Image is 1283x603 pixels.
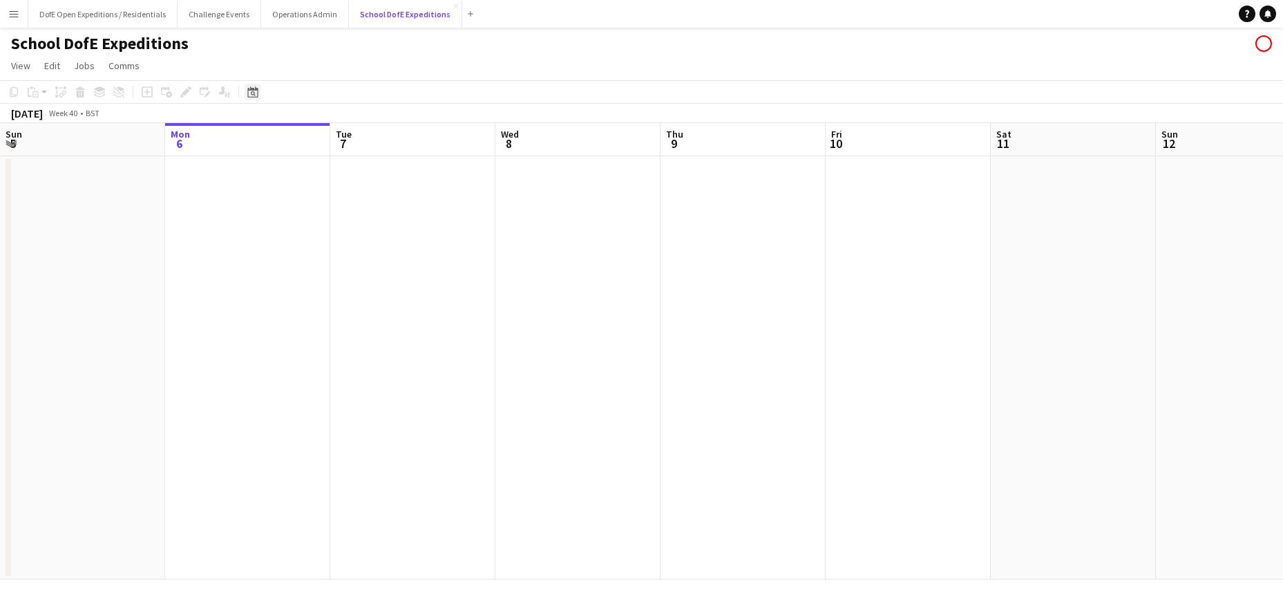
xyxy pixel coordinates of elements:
[829,136,842,151] span: 10
[334,136,352,151] span: 7
[666,128,683,140] span: Thu
[169,136,190,151] span: 6
[6,128,22,140] span: Sun
[68,57,100,75] a: Jobs
[831,128,842,140] span: Fri
[46,108,80,118] span: Week 40
[108,59,140,72] span: Comms
[11,33,189,54] h1: School DofE Expeditions
[3,136,22,151] span: 5
[6,57,36,75] a: View
[44,59,60,72] span: Edit
[501,128,519,140] span: Wed
[994,136,1011,151] span: 11
[996,128,1011,140] span: Sat
[336,128,352,140] span: Tue
[1161,128,1178,140] span: Sun
[499,136,519,151] span: 8
[171,128,190,140] span: Mon
[28,1,178,28] button: DofE Open Expeditions / Residentials
[11,59,30,72] span: View
[1255,35,1272,52] app-user-avatar: The Adventure Element
[1159,136,1178,151] span: 12
[39,57,66,75] a: Edit
[86,108,99,118] div: BST
[349,1,462,28] button: School DofE Expeditions
[664,136,683,151] span: 9
[74,59,95,72] span: Jobs
[261,1,349,28] button: Operations Admin
[178,1,261,28] button: Challenge Events
[11,106,43,120] div: [DATE]
[103,57,145,75] a: Comms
